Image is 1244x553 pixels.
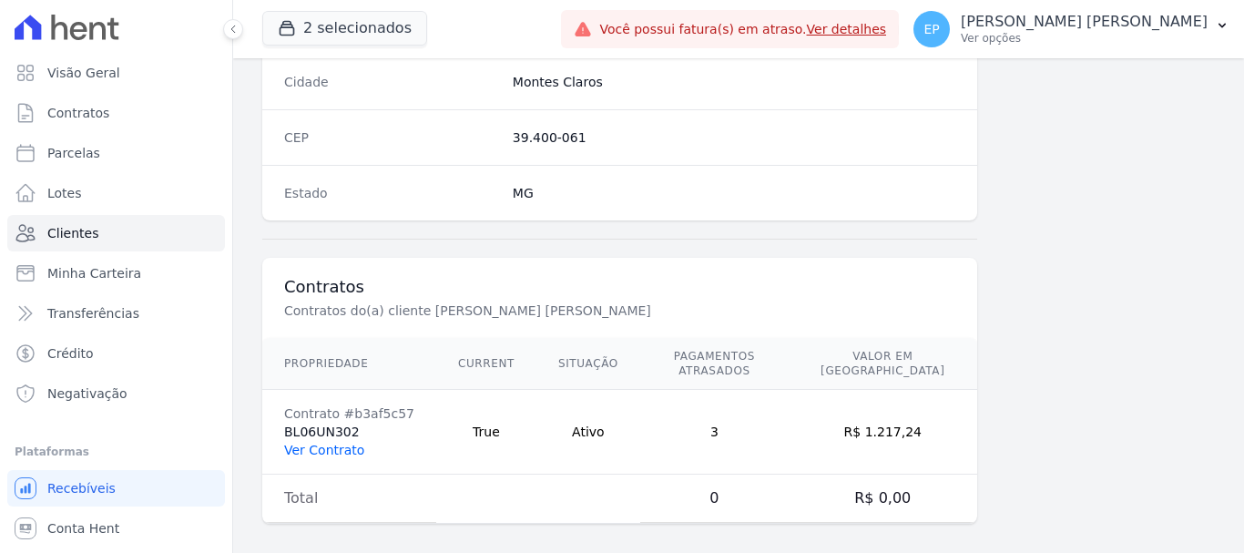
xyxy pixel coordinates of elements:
dt: Estado [284,184,498,202]
th: Propriedade [262,338,436,390]
a: Visão Geral [7,55,225,91]
td: Ativo [536,390,640,475]
td: 0 [640,475,789,523]
span: Clientes [47,224,98,242]
a: Clientes [7,215,225,251]
div: Contrato #b3af5c57 [284,405,414,423]
th: Pagamentos Atrasados [640,338,789,390]
dd: 39.400-061 [513,128,955,147]
dd: MG [513,184,955,202]
span: Crédito [47,344,94,363]
dt: Cidade [284,73,498,91]
td: True [436,390,536,475]
a: Parcelas [7,135,225,171]
button: 2 selecionados [262,11,427,46]
span: Você possui fatura(s) em atraso. [599,20,886,39]
span: Parcelas [47,144,100,162]
span: Lotes [47,184,82,202]
div: Plataformas [15,441,218,463]
td: R$ 0,00 [789,475,976,523]
a: Minha Carteira [7,255,225,292]
span: Visão Geral [47,64,120,82]
a: Conta Hent [7,510,225,547]
th: Valor em [GEOGRAPHIC_DATA] [789,338,976,390]
span: Minha Carteira [47,264,141,282]
p: [PERSON_NAME] [PERSON_NAME] [961,13,1208,31]
a: Lotes [7,175,225,211]
a: Negativação [7,375,225,412]
td: BL06UN302 [262,390,436,475]
span: Transferências [47,304,139,323]
th: Current [436,338,536,390]
h3: Contratos [284,276,955,298]
a: Recebíveis [7,470,225,507]
span: Negativação [47,384,127,403]
td: R$ 1.217,24 [789,390,976,475]
p: Contratos do(a) cliente [PERSON_NAME] [PERSON_NAME] [284,302,896,320]
a: Transferências [7,295,225,332]
a: Ver Contrato [284,443,364,457]
dd: Montes Claros [513,73,955,91]
dt: CEP [284,128,498,147]
a: Contratos [7,95,225,131]
a: Ver detalhes [807,22,887,36]
th: Situação [536,338,640,390]
p: Ver opções [961,31,1208,46]
span: Contratos [47,104,109,122]
span: EP [923,23,939,36]
span: Conta Hent [47,519,119,538]
td: 3 [640,390,789,475]
a: Crédito [7,335,225,372]
span: Recebíveis [47,479,116,497]
td: Total [262,475,436,523]
button: EP [PERSON_NAME] [PERSON_NAME] Ver opções [899,4,1244,55]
